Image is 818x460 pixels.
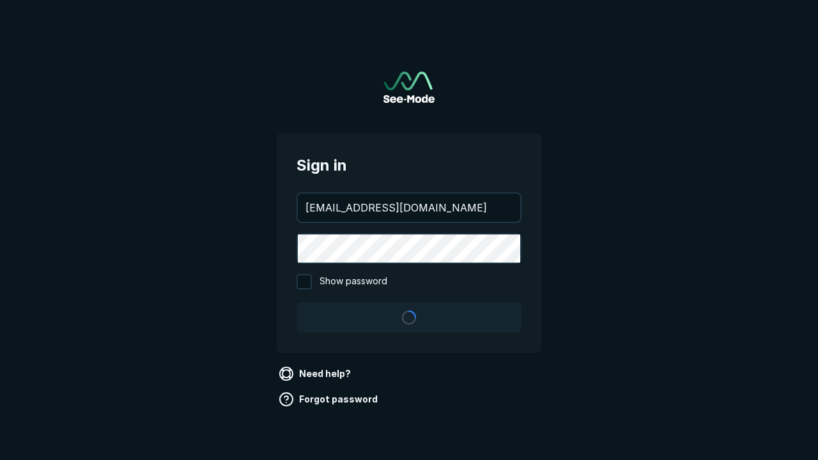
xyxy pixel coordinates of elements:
a: Need help? [276,364,356,384]
span: Show password [320,274,387,289]
input: your@email.com [298,194,520,222]
a: Go to sign in [383,72,435,103]
a: Forgot password [276,389,383,410]
img: See-Mode Logo [383,72,435,103]
span: Sign in [297,154,521,177]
